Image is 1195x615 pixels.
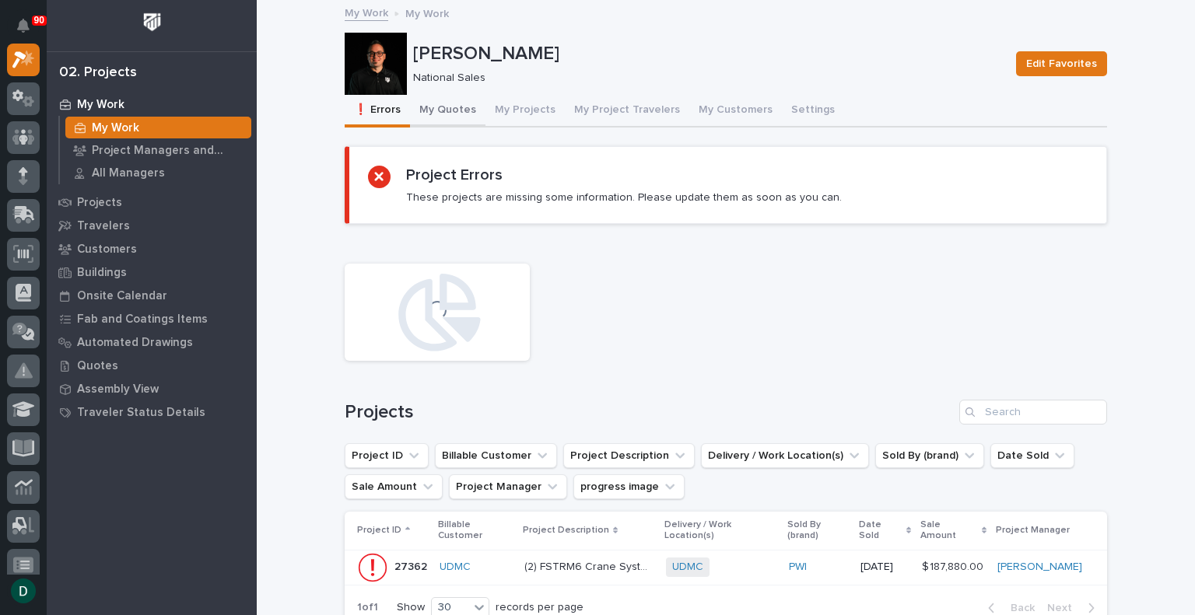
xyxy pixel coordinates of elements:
[1041,601,1107,615] button: Next
[1047,601,1081,615] span: Next
[77,289,167,303] p: Onsite Calendar
[47,284,257,307] a: Onsite Calendar
[689,95,782,128] button: My Customers
[47,377,257,400] a: Assembly View
[438,516,513,545] p: Billable Customer
[976,601,1041,615] button: Back
[47,93,257,116] a: My Work
[672,561,703,574] a: UDMC
[77,219,130,233] p: Travelers
[563,443,695,468] button: Project Description
[138,8,166,37] img: Workspace Logo
[345,550,1107,585] tr: 2736227362 UDMC (2) FSTRM6 Crane Systems(2) FSTRM6 Crane Systems UDMC PWI [DATE]$ 187,880.00$ 187...
[60,117,257,138] a: My Work
[1026,54,1097,73] span: Edit Favorites
[990,443,1074,468] button: Date Sold
[77,196,122,210] p: Projects
[573,474,685,499] button: progress image
[77,98,124,112] p: My Work
[701,443,869,468] button: Delivery / Work Location(s)
[524,557,657,574] p: (2) FSTRM6 Crane Systems
[92,121,139,135] p: My Work
[60,139,257,161] a: Project Managers and Engineers
[59,65,137,82] div: 02. Projects
[345,474,443,499] button: Sale Amount
[77,383,159,397] p: Assembly View
[859,516,902,545] p: Date Sold
[860,561,909,574] p: [DATE]
[345,3,388,21] a: My Work
[77,406,205,420] p: Traveler Status Details
[47,190,257,214] a: Projects
[77,359,118,373] p: Quotes
[523,522,609,539] p: Project Description
[47,400,257,424] a: Traveler Status Details
[47,237,257,260] a: Customers
[345,401,953,424] h1: Projects
[435,443,557,468] button: Billable Customer
[47,354,257,377] a: Quotes
[664,516,778,545] p: Delivery / Work Location(s)
[7,575,40,607] button: users-avatar
[47,260,257,284] a: Buildings
[410,95,485,128] button: My Quotes
[920,516,978,545] p: Sale Amount
[345,443,429,468] button: Project ID
[357,522,401,539] p: Project ID
[60,162,257,183] a: All Managers
[413,43,1004,65] p: [PERSON_NAME]
[77,313,208,327] p: Fab and Coatings Items
[875,443,984,468] button: Sold By (brand)
[19,19,40,44] div: Notifications90
[996,522,1070,539] p: Project Manager
[789,561,807,574] a: PWI
[496,601,583,614] p: records per page
[440,561,471,574] a: UDMC
[47,214,257,237] a: Travelers
[782,95,844,128] button: Settings
[34,15,44,26] p: 90
[47,330,257,354] a: Automated Drawings
[1016,51,1107,76] button: Edit Favorites
[7,9,40,42] button: Notifications
[406,190,842,204] p: These projects are missing some information. Please update them as soon as you can.
[485,95,565,128] button: My Projects
[406,166,503,184] h2: Project Errors
[1001,601,1035,615] span: Back
[394,557,430,574] p: 27362
[787,516,850,545] p: Sold By (brand)
[997,561,1082,574] a: [PERSON_NAME]
[92,166,165,180] p: All Managers
[92,144,245,158] p: Project Managers and Engineers
[77,266,127,280] p: Buildings
[413,72,997,85] p: National Sales
[405,4,449,21] p: My Work
[397,601,425,614] p: Show
[47,307,257,330] a: Fab and Coatings Items
[449,474,567,499] button: Project Manager
[922,557,986,574] p: $ 187,880.00
[345,95,410,128] button: ❗ Errors
[77,243,137,257] p: Customers
[959,400,1107,425] input: Search
[77,336,193,350] p: Automated Drawings
[565,95,689,128] button: My Project Travelers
